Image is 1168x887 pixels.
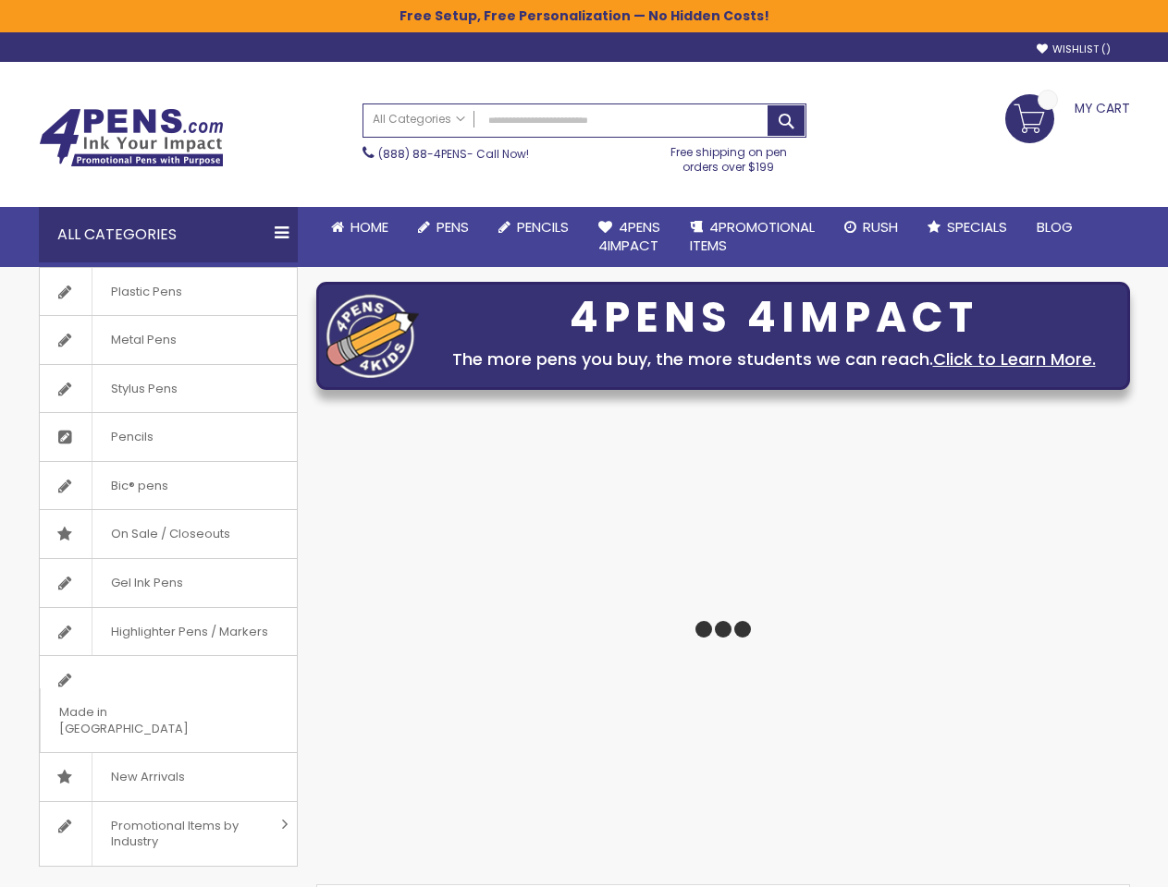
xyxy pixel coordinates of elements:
img: four_pen_logo.png [326,294,419,378]
span: Gel Ink Pens [92,559,202,607]
a: Home [316,207,403,248]
div: All Categories [39,207,298,262]
a: Promotional Items by Industry [40,802,297,866]
a: Click to Learn More. [933,347,1096,371]
span: Promotional Items by Industry [92,802,275,866]
a: (888) 88-4PENS [378,146,467,162]
a: Blog [1022,207,1088,248]
span: 4PROMOTIONAL ITEMS [690,217,815,255]
a: Wishlist [1037,43,1111,56]
a: Gel Ink Pens [40,559,297,607]
span: Home [350,217,388,237]
a: Pencils [40,413,297,461]
a: Stylus Pens [40,365,297,413]
span: New Arrivals [92,753,203,801]
span: Pencils [517,217,569,237]
span: 4Pens 4impact [598,217,660,255]
div: Free shipping on pen orders over $199 [651,138,806,175]
a: New Arrivals [40,753,297,801]
span: Highlighter Pens / Markers [92,608,287,656]
a: Metal Pens [40,316,297,364]
a: Highlighter Pens / Markers [40,608,297,656]
span: Pens [436,217,469,237]
span: All Categories [373,112,465,127]
span: Plastic Pens [92,268,201,316]
span: Pencils [92,413,172,461]
a: Rush [830,207,913,248]
img: 4Pens Custom Pens and Promotional Products [39,108,224,167]
a: 4Pens4impact [584,207,675,267]
a: Made in [GEOGRAPHIC_DATA] [40,656,297,752]
span: - Call Now! [378,146,529,162]
span: Stylus Pens [92,365,196,413]
a: Specials [913,207,1022,248]
a: Pens [403,207,484,248]
a: On Sale / Closeouts [40,510,297,558]
a: All Categories [363,104,474,135]
span: Made in [GEOGRAPHIC_DATA] [40,688,251,752]
span: Metal Pens [92,316,195,364]
span: Specials [947,217,1007,237]
a: Bic® pens [40,462,297,510]
a: Pencils [484,207,584,248]
span: Rush [863,217,898,237]
a: 4PROMOTIONALITEMS [675,207,830,267]
div: The more pens you buy, the more students we can reach. [428,346,1120,372]
span: Blog [1037,217,1073,237]
div: 4PENS 4IMPACT [428,298,1120,337]
span: On Sale / Closeouts [92,510,249,558]
span: Bic® pens [92,462,187,510]
a: Plastic Pens [40,268,297,316]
